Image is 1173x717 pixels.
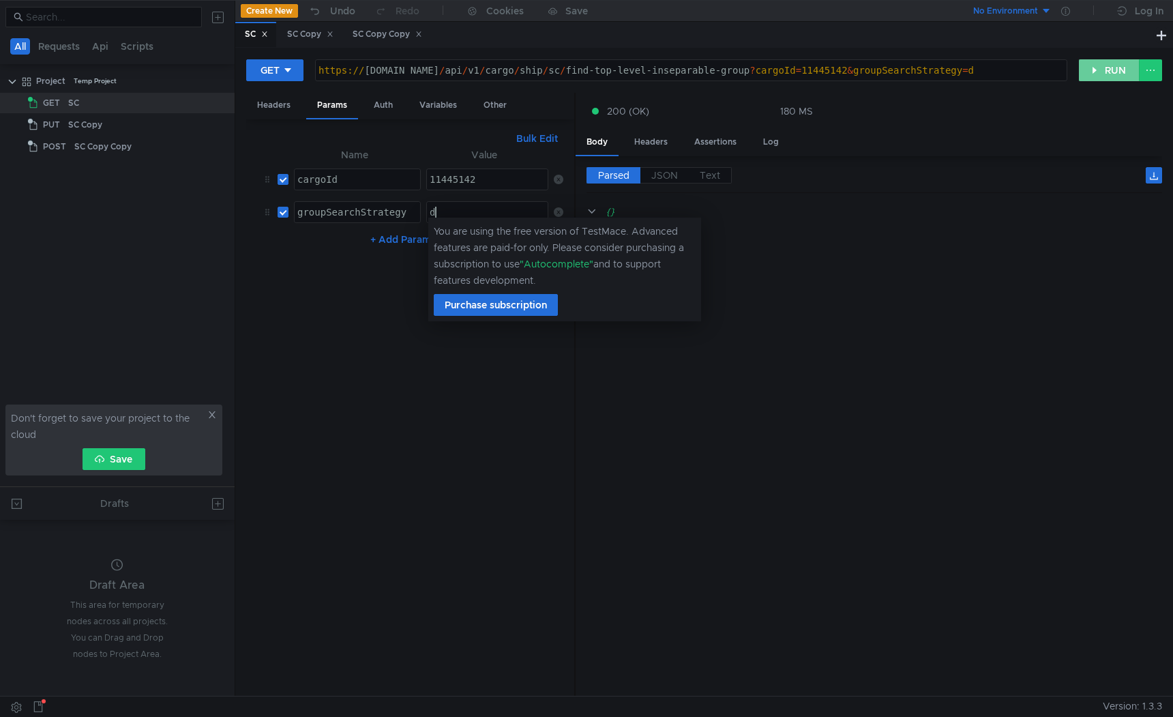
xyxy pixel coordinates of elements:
button: All [10,38,30,55]
div: Save [565,6,588,16]
div: Headers [623,130,679,155]
button: Api [88,38,113,55]
span: Text [700,169,720,181]
span: Parsed [598,169,629,181]
div: Log In [1135,3,1163,19]
div: Params [306,93,358,119]
div: 180 MS [780,105,813,117]
div: Auth [363,93,404,118]
div: Project [36,71,65,91]
div: Redo [396,3,419,19]
div: Headers [246,93,301,118]
th: Value [421,147,548,163]
div: Undo [330,3,355,19]
div: No Environment [973,5,1038,18]
button: Purchase subscription [434,294,558,316]
button: RUN [1079,59,1140,81]
div: SC Copy [68,115,102,135]
div: SC [68,93,79,113]
div: Variables [409,93,468,118]
button: Scripts [117,38,158,55]
div: Drafts [100,495,129,512]
button: Create New [241,4,298,18]
span: POST [43,136,66,157]
input: Search... [26,10,194,25]
div: Other [473,93,518,118]
th: Name [288,147,421,163]
div: 11445142 [637,234,1143,249]
div: Cookies [486,3,524,19]
button: Bulk Edit [511,130,563,147]
span: 200 (OK) [607,104,649,119]
div: SC Copy Copy [74,136,132,157]
span: "Autocomplete" [520,258,593,270]
span: Version: 1.3.3 [1103,697,1162,716]
div: Log [752,130,790,155]
span: GET [43,93,60,113]
div: GET [261,63,280,78]
span: Don't forget to save your project to the cloud [11,410,205,443]
button: Save [83,448,145,470]
span: PUT [43,115,60,135]
div: SC Copy [287,27,333,42]
div: You are using the free version of TestMace. Advanced features are paid-for only. Please consider ... [434,223,696,289]
button: Undo [298,1,365,21]
div: Temp Project [74,71,117,91]
div: SC [245,27,268,42]
button: Requests [34,38,84,55]
span: JSON [651,169,678,181]
div: Assertions [683,130,747,155]
div: {} [606,204,1142,219]
button: + Add Parameter [365,231,455,248]
div: SC Copy Copy [353,27,422,42]
button: Redo [365,1,429,21]
div: Body [576,130,619,156]
div: [] [666,219,1144,234]
div: : [627,234,1162,249]
button: GET [246,59,303,81]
